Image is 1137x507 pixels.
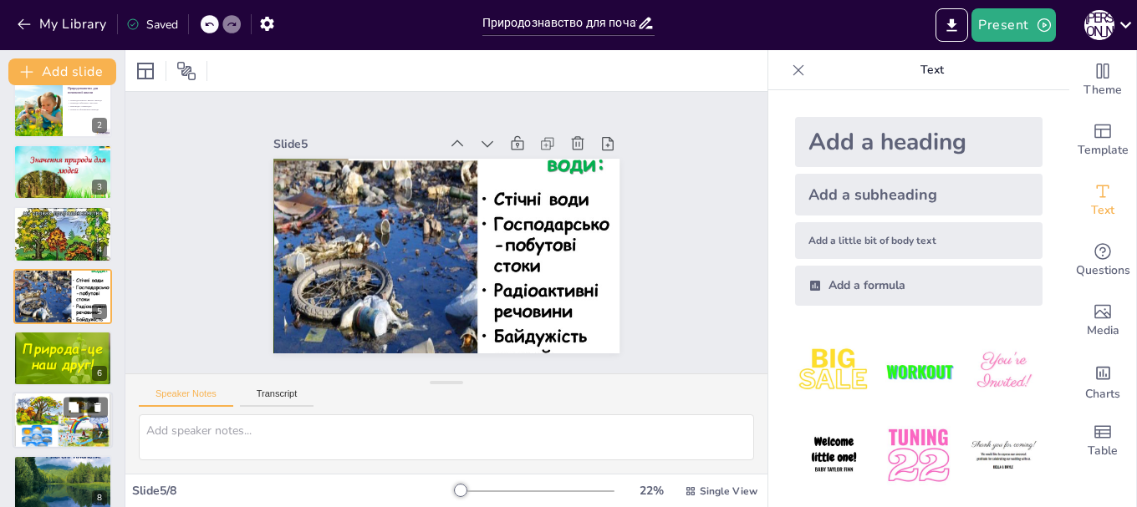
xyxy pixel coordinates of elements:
[64,398,84,418] button: Duplicate Slide
[1069,351,1136,411] div: Add charts and graphs
[795,117,1043,167] div: Add a heading
[1069,110,1136,170] div: Add ready made slides
[482,11,638,35] input: Insert title
[1069,411,1136,471] div: Add a table
[92,490,107,505] div: 8
[132,58,159,84] div: Layout
[92,242,107,257] div: 4
[936,8,968,42] button: Export to PowerPoint
[631,483,671,499] div: 22 %
[92,180,107,195] div: 3
[1069,231,1136,291] div: Get real-time input from your audience
[132,483,454,499] div: Slide 5 / 8
[240,388,314,407] button: Transcript
[1069,50,1136,110] div: Change the overall theme
[68,85,107,94] p: Природознавство для початкової школи
[1091,201,1114,220] span: Text
[971,8,1055,42] button: Present
[68,104,107,108] p: Взаємодія з природою
[795,174,1043,215] div: Add a subheading
[1069,170,1136,231] div: Add text boxes
[1085,385,1120,403] span: Charts
[92,118,107,133] div: 2
[139,388,233,407] button: Speaker Notes
[13,11,114,38] button: My Library
[8,58,116,85] button: Add slide
[880,417,957,494] img: 5.jpeg
[880,332,957,410] img: 2.jpeg
[795,266,1043,306] div: Add a formula
[795,222,1043,259] div: Add a little bit of body text
[700,484,757,498] span: Single View
[13,82,112,137] div: 2
[13,206,112,261] div: 4
[812,50,1053,90] p: Text
[13,269,112,324] div: 5
[68,101,107,104] p: Природа забезпечує ресурси
[92,304,107,319] div: 5
[795,332,873,410] img: 1.jpeg
[68,107,107,110] p: Цінність збереження природи
[88,398,108,418] button: Delete Slide
[1087,322,1119,340] span: Media
[1076,261,1130,280] span: Questions
[92,366,107,381] div: 6
[176,61,196,81] span: Position
[1083,81,1122,99] span: Theme
[13,144,112,200] div: 3
[372,45,506,168] div: Slide 5
[93,428,108,444] div: 7
[1078,141,1129,160] span: Template
[68,98,107,101] p: Природознавство вивчає природу
[126,17,178,33] div: Saved
[1084,10,1114,40] div: А [PERSON_NAME]
[965,417,1043,494] img: 6.jpeg
[13,393,113,449] div: 7
[1069,291,1136,351] div: Add images, graphics, shapes or video
[1084,8,1114,42] button: А [PERSON_NAME]
[1088,442,1118,460] span: Table
[795,417,873,494] img: 4.jpeg
[965,332,1043,410] img: 3.jpeg
[13,331,112,386] div: 6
